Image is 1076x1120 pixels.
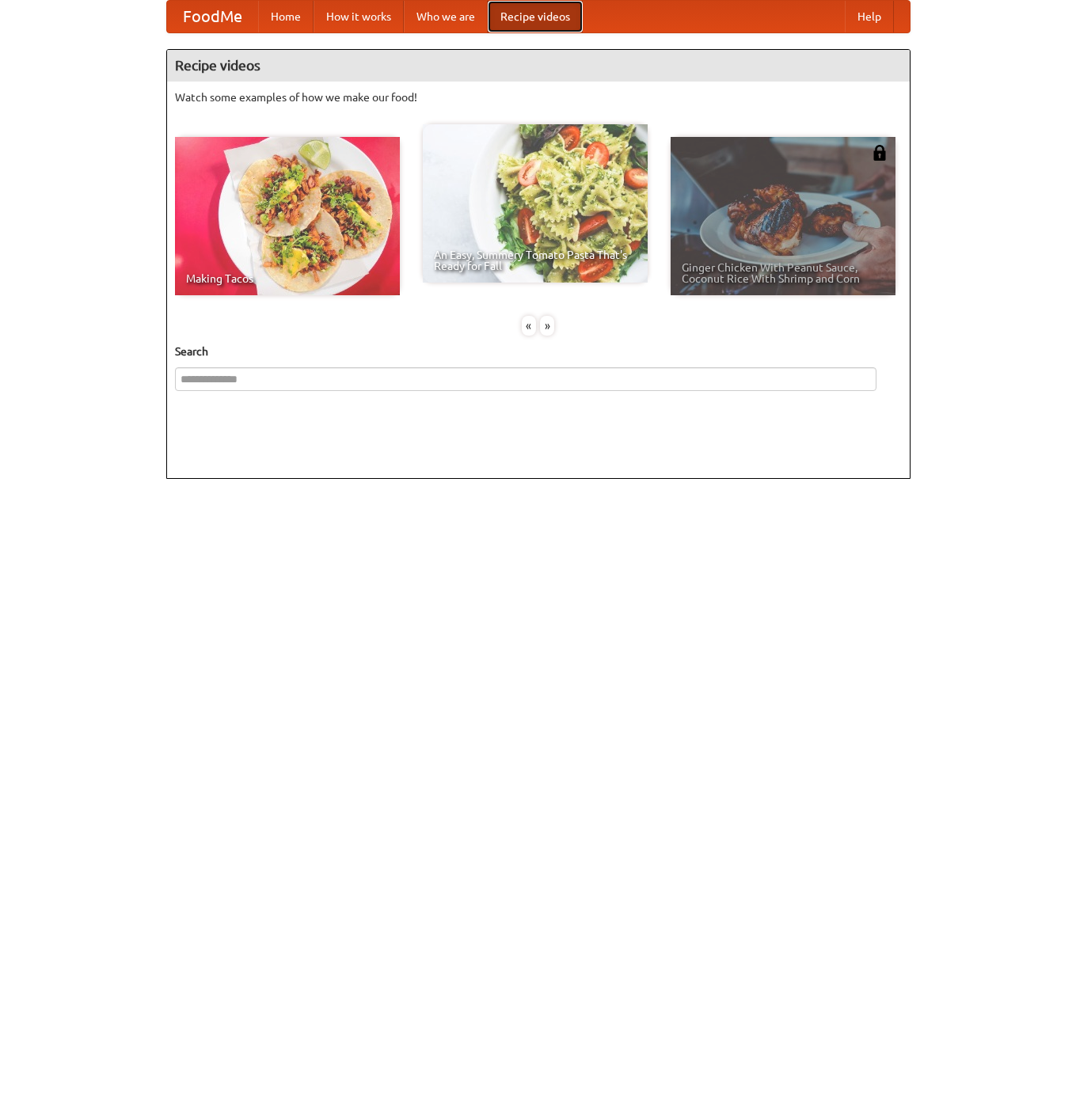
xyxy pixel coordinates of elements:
a: Making Tacos [175,137,400,295]
h4: Recipe videos [167,50,910,82]
h5: Search [175,344,902,359]
a: Who we are [404,1,488,32]
a: FoodMe [167,1,258,32]
a: An Easy, Summery Tomato Pasta That's Ready for Fall [423,124,648,283]
p: Watch some examples of how we make our food! [175,89,902,105]
span: Making Tacos [186,273,389,284]
div: « [522,316,536,336]
a: Help [845,1,894,32]
span: An Easy, Summery Tomato Pasta That's Ready for Fall [434,249,637,271]
div: » [540,316,554,336]
a: Recipe videos [488,1,583,32]
a: How it works [314,1,404,32]
img: 483408.png [872,145,888,161]
a: Home [258,1,314,32]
